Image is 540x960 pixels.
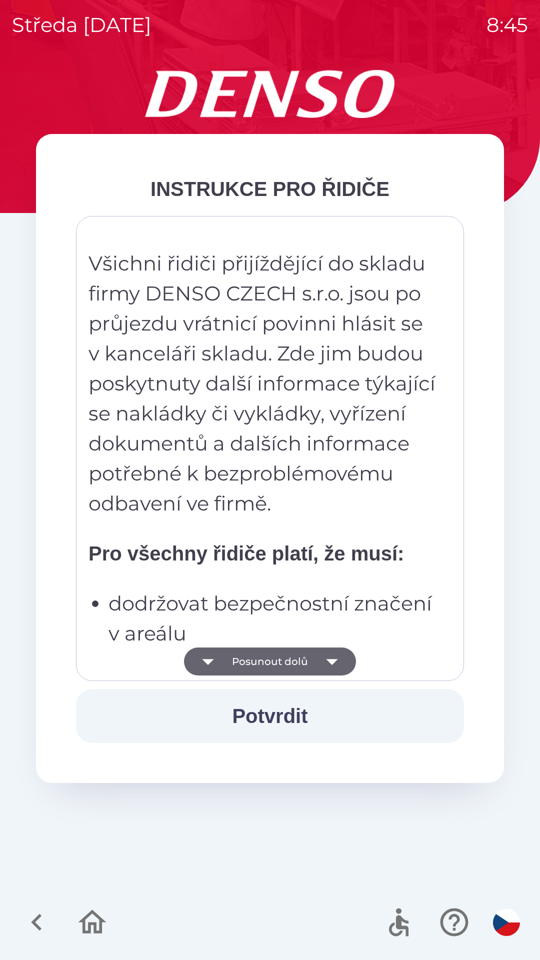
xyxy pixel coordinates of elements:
button: Potvrdit [76,689,464,743]
p: dodržovat bezpečnostní značení v areálu [108,588,437,648]
img: Logo [36,70,504,118]
p: 8:45 [486,10,528,40]
p: středa [DATE] [12,10,151,40]
button: Posunout dolů [184,647,356,675]
p: Všichni řidiči přijíždějící do skladu firmy DENSO CZECH s.r.o. jsou po průjezdu vrátnicí povinni ... [88,248,437,518]
strong: Pro všechny řidiče platí, že musí: [88,542,404,564]
div: INSTRUKCE PRO ŘIDIČE [76,174,464,204]
img: cs flag [493,909,520,936]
